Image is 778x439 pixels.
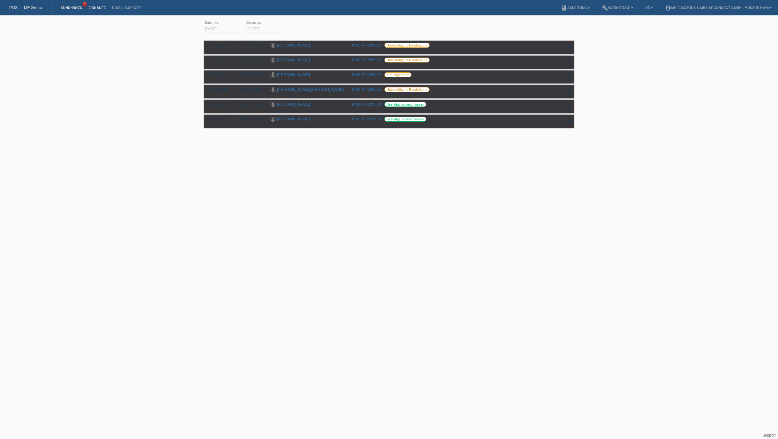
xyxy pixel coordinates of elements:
label: Bestätigt, abgeschlossen [384,102,426,107]
a: POSP00025992 [352,72,381,77]
i: book [561,5,567,11]
a: Support [763,433,776,437]
a: POSP00025723 [352,117,381,121]
div: CHF 300.00 [237,43,266,47]
label: Unbestätigt, in Bearbeitung [384,58,430,62]
a: [PERSON_NAME] [277,43,310,47]
a: [PERSON_NAME] [277,58,310,62]
div: CHF 3'390.00 [237,58,266,62]
div: [DATE] [207,72,232,77]
div: auf-/zuklappen [564,72,574,82]
i: build [602,5,608,11]
a: POS — MF Group [9,5,42,10]
div: CHF 3'190.00 [237,102,266,107]
div: auf-/zuklappen [564,43,574,52]
a: DE ▾ [642,6,656,10]
a: POSP00026025 [352,43,381,47]
a: Einkäufe [85,6,109,10]
div: CHF 3'390.00 [237,72,266,77]
a: POSP00025780 [352,102,381,107]
a: [PERSON_NAME] [PERSON_NAME] [277,87,344,92]
span: 3 [82,2,87,7]
span: 12:57 [220,88,228,91]
i: account_circle [665,5,671,11]
a: account_circleMK E-MOTORS & MB CarConnect GmbH - Munzur Kaya ▾ [662,6,775,10]
div: auf-/zuklappen [564,87,574,96]
span: 13:50 [220,44,228,47]
span: 15:11 [220,118,228,121]
div: [DATE] [207,87,232,92]
label: Unbestätigt, in Bearbeitung [384,87,430,92]
div: auf-/zuklappen [564,102,574,111]
label: Bestätigt, abgeschlossen [384,117,426,122]
div: CHF 2'590.00 [237,117,266,121]
a: Kund*innen [58,6,85,10]
a: buildWerkzeuge ▾ [599,6,636,10]
div: [DATE] [207,117,232,121]
label: Unbestätigt, in Bearbeitung [384,43,430,48]
div: [DATE] [207,102,232,107]
span: 12:04 [220,73,228,77]
span: 15:26 [220,103,228,106]
label: Zurückgetreten [384,72,411,77]
a: bookAnleitung ▾ [558,6,593,10]
a: [PERSON_NAME] [277,117,310,121]
div: [DATE] [207,43,232,47]
div: [DATE] [207,58,232,62]
a: POSP00025997 [352,58,381,62]
a: E-Mail Support [109,6,144,10]
div: auf-/zuklappen [564,117,574,126]
a: [PERSON_NAME] [277,72,310,77]
div: CHF 2'990.00 [237,87,266,92]
a: [PERSON_NAME] [277,102,310,107]
a: POSP00025935 [352,87,381,92]
span: 13:02 [220,58,228,62]
div: auf-/zuklappen [564,58,574,67]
